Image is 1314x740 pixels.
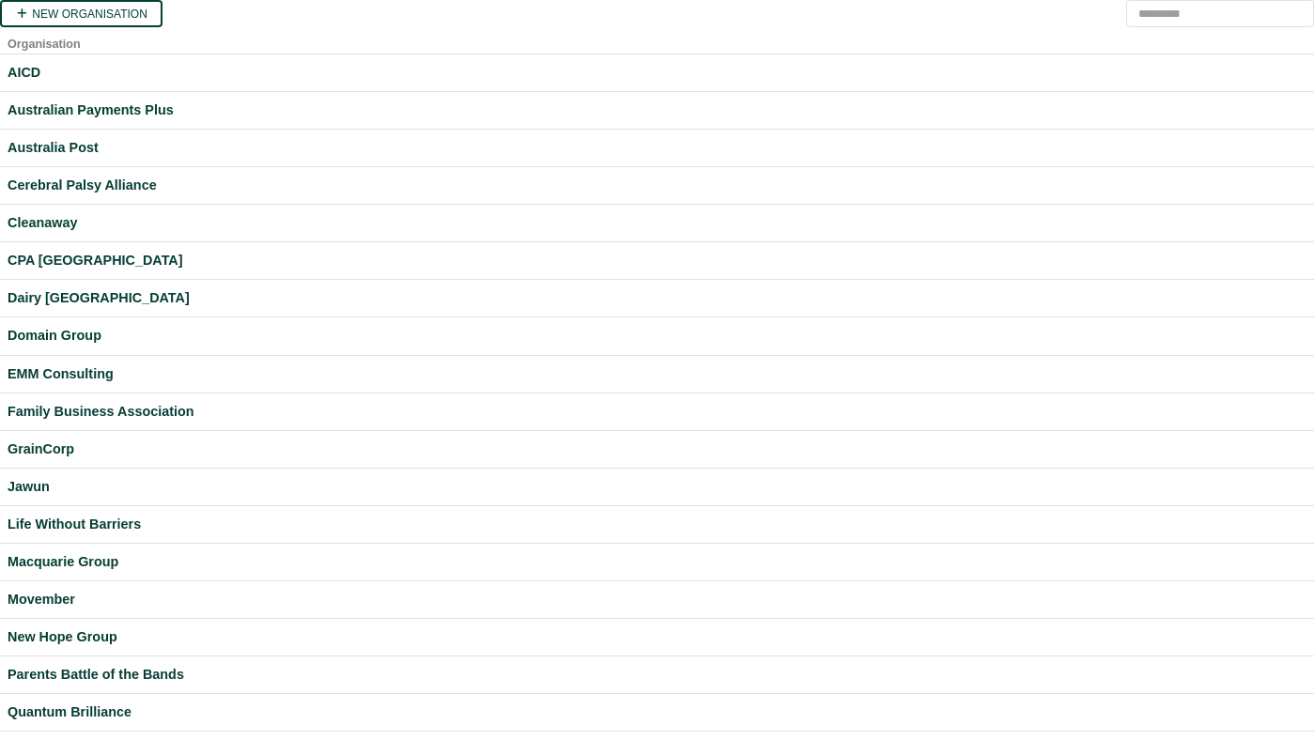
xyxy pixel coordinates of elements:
[8,62,1306,84] a: AICD
[8,551,1306,573] a: Macquarie Group
[8,212,1306,234] a: Cleanaway
[8,664,1306,686] a: Parents Battle of the Bands
[8,626,1306,648] a: New Hope Group
[8,363,1306,385] a: EMM Consulting
[8,439,1306,460] a: GrainCorp
[8,100,1306,121] a: Australian Payments Plus
[8,589,1306,610] a: Movember
[8,401,1306,423] a: Family Business Association
[8,325,1306,347] a: Domain Group
[8,137,1306,159] a: Australia Post
[8,476,1306,498] a: Jawun
[8,250,1306,271] a: CPA [GEOGRAPHIC_DATA]
[8,514,1306,535] a: Life Without Barriers
[8,287,1306,309] a: Dairy [GEOGRAPHIC_DATA]
[8,175,1306,196] a: Cerebral Palsy Alliance
[8,701,1306,723] a: Quantum Brilliance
